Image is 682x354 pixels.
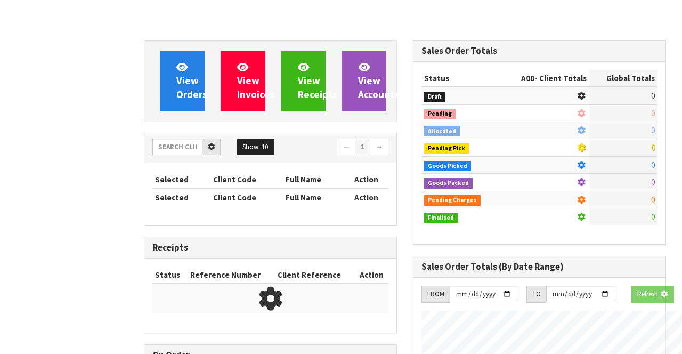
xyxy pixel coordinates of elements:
div: FROM [421,286,450,303]
h3: Sales Order Totals (By Date Range) [421,262,657,272]
a: ViewOrders [160,51,205,111]
a: ViewInvoices [221,51,265,111]
span: View Receipts [298,61,337,101]
th: - Client Totals [499,70,589,87]
a: ← [337,139,355,156]
span: 0 [651,160,655,170]
div: TO [526,286,546,303]
th: Global Totals [589,70,657,87]
th: Action [345,171,388,188]
th: Action [345,189,388,206]
th: Reference Number [188,267,275,284]
th: Client Code [210,189,283,206]
a: 1 [355,139,370,156]
nav: Page navigation [278,139,388,157]
th: Action [354,267,388,284]
a: ViewAccounts [342,51,386,111]
a: → [370,139,388,156]
th: Selected [152,189,210,206]
span: Pending [424,109,456,119]
span: Draft [424,92,445,102]
span: View Invoices [237,61,274,101]
span: A00 [521,73,534,83]
span: 0 [651,142,655,152]
span: Goods Picked [424,161,471,172]
h3: Sales Order Totals [421,46,657,56]
button: Show: 10 [237,139,274,156]
span: Pending Charges [424,195,481,206]
a: ViewReceipts [281,51,326,111]
span: 0 [651,125,655,135]
th: Client Reference [275,267,354,284]
span: 0 [651,91,655,101]
span: Allocated [424,126,460,137]
th: Client Code [210,171,283,188]
span: Pending Pick [424,143,469,154]
span: Finalised [424,213,458,223]
span: Goods Packed [424,178,473,189]
h3: Receipts [152,243,388,253]
th: Full Name [283,171,344,188]
th: Status [421,70,499,87]
span: 0 [651,177,655,187]
th: Selected [152,171,210,188]
th: Full Name [283,189,344,206]
span: 0 [651,195,655,205]
span: 0 [651,108,655,118]
span: View Accounts [358,61,399,101]
th: Status [152,267,188,284]
span: 0 [651,212,655,222]
input: Search clients [152,139,202,155]
span: View Orders [176,61,207,101]
button: Refresh [631,286,674,303]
